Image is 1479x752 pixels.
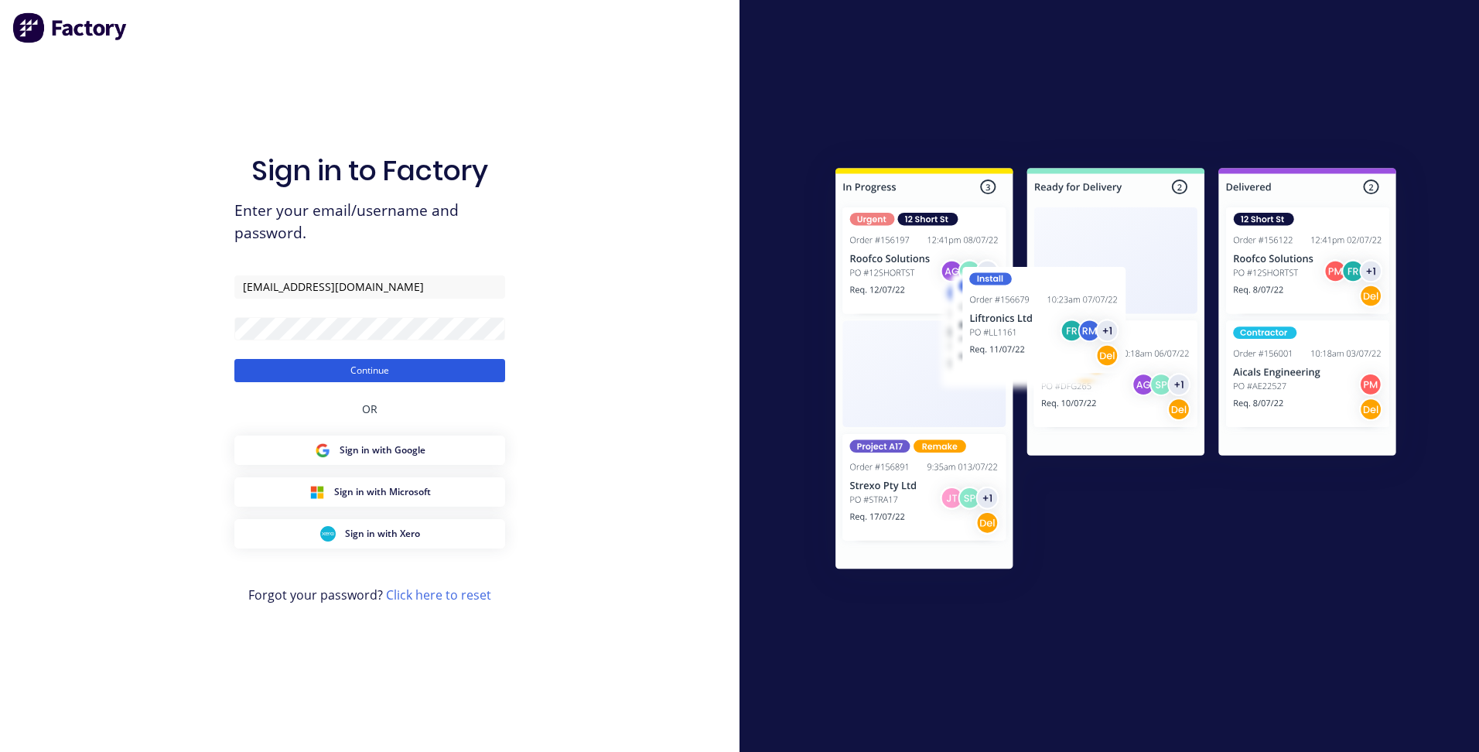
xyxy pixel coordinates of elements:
[386,586,491,603] a: Click here to reset
[234,275,505,299] input: Email/Username
[309,484,325,500] img: Microsoft Sign in
[801,137,1430,606] img: Sign in
[12,12,128,43] img: Factory
[234,200,505,244] span: Enter your email/username and password.
[345,527,420,541] span: Sign in with Xero
[234,436,505,465] button: Google Sign inSign in with Google
[248,586,491,604] span: Forgot your password?
[334,485,431,499] span: Sign in with Microsoft
[340,443,425,457] span: Sign in with Google
[234,359,505,382] button: Continue
[251,154,488,187] h1: Sign in to Factory
[234,477,505,507] button: Microsoft Sign inSign in with Microsoft
[362,382,377,436] div: OR
[315,443,330,458] img: Google Sign in
[234,519,505,549] button: Xero Sign inSign in with Xero
[320,526,336,542] img: Xero Sign in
